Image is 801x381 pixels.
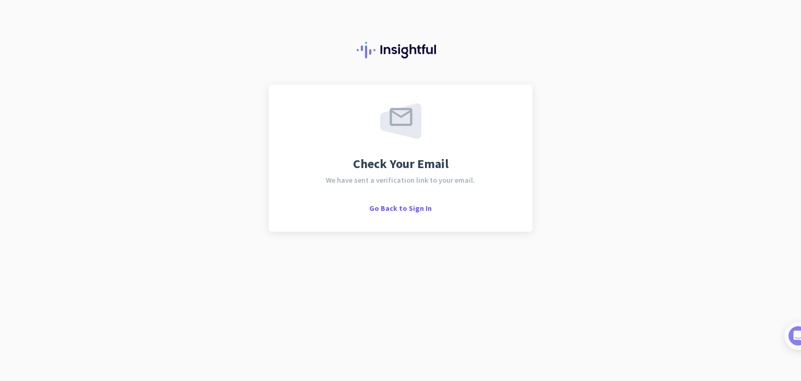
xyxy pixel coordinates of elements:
[326,176,475,184] span: We have sent a verification link to your email.
[357,42,444,58] img: Insightful
[353,158,448,170] span: Check Your Email
[380,103,421,139] img: email-sent
[369,204,432,213] span: Go Back to Sign In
